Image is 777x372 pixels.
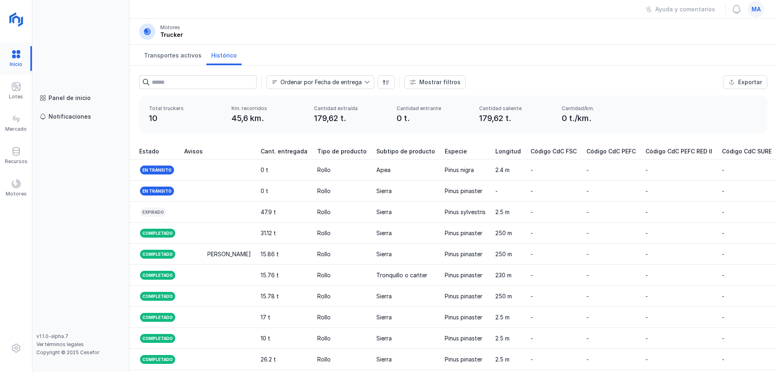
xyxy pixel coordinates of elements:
div: Sierra [376,292,392,300]
div: 0 t./km. [562,113,635,124]
div: Mostrar filtros [419,78,461,86]
div: Rollo [317,187,331,195]
a: Transportes activos [139,45,206,65]
div: 250 m [495,229,512,237]
div: Cantidad extraída [314,105,387,112]
div: - [586,355,589,363]
div: - [722,229,724,237]
div: - [722,166,724,174]
span: Longitud [495,147,521,155]
div: Rollo [317,271,331,279]
div: 2.5 m [495,208,510,216]
span: Estado [139,147,159,155]
div: Completado [139,249,176,259]
div: Rollo [317,355,331,363]
div: Completado [139,333,176,344]
div: 0 t [261,187,268,195]
div: - [531,250,533,258]
div: - [722,271,724,279]
button: Ayuda y comentarios [640,2,720,16]
div: 31.12 t [261,229,276,237]
span: Transportes activos [144,51,202,60]
div: - [722,355,724,363]
div: - [586,334,589,342]
div: En tránsito [139,165,175,175]
div: - [645,271,648,279]
div: Rollo [317,292,331,300]
div: - [531,355,533,363]
div: 0 t. [397,113,469,124]
div: Motores [160,24,180,31]
div: - [586,271,589,279]
div: - [531,292,533,300]
div: Motores [6,191,27,197]
div: - [645,166,648,174]
div: 15.76 t [261,271,279,279]
div: Cantidad entrante [397,105,469,112]
div: Rollo [317,313,331,321]
div: Pinus pinaster [445,334,482,342]
button: Mostrar filtros [404,75,466,89]
div: - [645,187,648,195]
div: - [586,208,589,216]
span: Cant. entregada [261,147,308,155]
div: 47.9 t [261,208,276,216]
div: 15.86 t [261,250,279,258]
span: Tipo de producto [317,147,367,155]
div: 2.4 m [495,166,510,174]
div: Sierra [376,355,392,363]
div: - [645,355,648,363]
div: Tronquillo o cańter [376,271,427,279]
div: Completado [139,270,176,281]
div: Pinus sylvestris [445,208,486,216]
div: - [531,313,533,321]
div: Cantidad saliente [479,105,552,112]
span: Histórico [211,51,237,60]
div: Sierra [376,187,392,195]
div: Sierra [376,313,392,321]
div: Cantidad/km. [562,105,635,112]
div: Completado [139,354,176,365]
div: Rollo [317,334,331,342]
div: Ordenar por Fecha de entrega [280,79,362,85]
div: Panel de inicio [49,94,91,102]
a: Panel de inicio [36,91,125,105]
div: - [531,208,533,216]
div: - [586,229,589,237]
div: - [645,313,648,321]
div: - [586,166,589,174]
div: Rollo [317,229,331,237]
span: Especie [445,147,467,155]
div: Pinus pinaster [445,250,482,258]
div: En tránsito [139,186,175,196]
div: - [531,229,533,237]
div: Km. recorridos [231,105,304,112]
div: Completado [139,291,176,302]
div: Ayuda y comentarios [655,5,715,13]
button: Exportar [723,75,767,89]
div: Completado [139,228,176,238]
span: Avisos [184,147,203,155]
div: 2.5 m [495,313,510,321]
div: Trucker [160,31,183,39]
div: 230 m [495,271,512,279]
div: Pinus pinaster [445,292,482,300]
div: - [722,250,724,258]
div: - [586,250,589,258]
div: - [531,166,533,174]
div: - [586,313,589,321]
span: ma [752,5,761,13]
a: Notificaciones [36,109,125,124]
div: 250 m [495,250,512,258]
div: Pinus pinaster [445,271,482,279]
div: Notificaciones [49,113,91,121]
div: 15.78 t [261,292,279,300]
div: - [645,250,648,258]
div: - [722,334,724,342]
div: - [531,271,533,279]
div: Completado [139,312,176,323]
div: Pinus pinaster [445,187,482,195]
div: Recursos [5,158,28,165]
div: Expirado [139,207,167,217]
span: Código CdC PEFC [586,147,636,155]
